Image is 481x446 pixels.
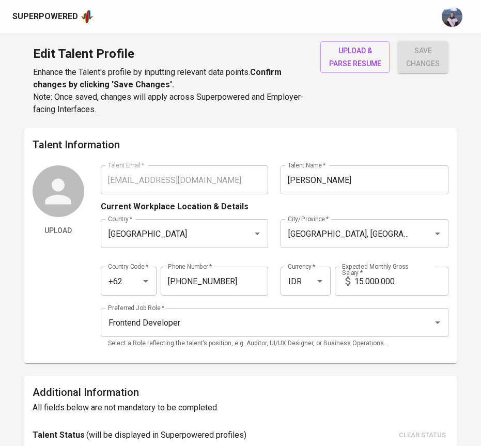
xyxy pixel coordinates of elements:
img: christine.raharja@glints.com [442,6,462,27]
button: Open [138,274,153,288]
p: Enhance the Talent's profile by inputting relevant data points. Note: Once saved, changes will ap... [33,66,308,116]
button: save changes [398,41,448,73]
p: Select a Role reflecting the talent’s position, e.g. Auditor, UI/UX Designer, or Business Operati... [108,339,442,349]
button: Open [430,226,445,241]
p: Current Workplace Location & Details [101,201,249,213]
button: Upload [33,221,84,240]
span: Upload [37,224,80,237]
h6: All fields below are not mandatory to be completed. [33,401,449,415]
button: Open [430,315,445,330]
div: Superpowered [12,11,78,23]
h6: Talent Information [33,136,449,153]
span: save changes [406,44,440,70]
h6: Additional Information [33,384,449,401]
span: upload & parse resume [329,44,381,70]
p: Talent Status [33,429,85,441]
button: Open [250,226,265,241]
a: Superpoweredapp logo [12,9,94,24]
button: Open [313,274,327,288]
button: upload & parse resume [320,41,390,73]
p: ( will be displayed in Superpowered profiles ) [86,429,246,441]
img: app logo [80,9,94,24]
h1: Edit Talent Profile [33,41,308,66]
